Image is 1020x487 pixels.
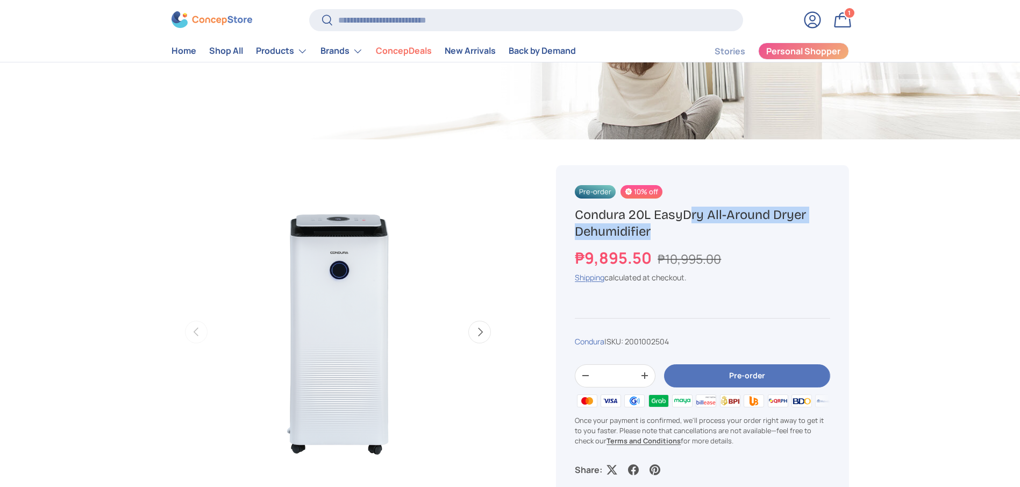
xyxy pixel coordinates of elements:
[575,336,604,347] a: Condura
[766,393,789,409] img: qrph
[607,336,623,347] span: SKU:
[718,393,742,409] img: bpi
[715,41,745,62] a: Stories
[694,393,718,409] img: billease
[607,436,681,446] a: Terms and Conditions
[249,40,314,62] summary: Products
[575,272,830,283] div: calculated at checkout.
[575,247,654,269] strong: ₱9,895.50
[445,41,496,62] a: New Arrivals
[814,393,837,409] img: metrobank
[671,393,694,409] img: maya
[766,47,840,56] span: Personal Shopper
[172,41,196,62] a: Home
[604,336,669,347] span: |
[625,336,669,347] span: 2001002504
[742,393,766,409] img: ubp
[575,185,616,199] span: Pre-order
[790,393,814,409] img: bdo
[172,40,576,62] nav: Primary
[209,41,243,62] a: Shop All
[575,393,598,409] img: master
[575,415,830,447] p: Once your payment is confirmed, we'll process your order right away to get it to you faster. Plea...
[599,393,623,409] img: visa
[623,393,646,409] img: gcash
[575,272,604,283] a: Shipping
[172,12,252,29] img: ConcepStore
[509,41,576,62] a: Back by Demand
[575,463,602,476] p: Share:
[314,40,369,62] summary: Brands
[658,250,721,267] s: ₱10,995.00
[575,207,830,240] h1: Condura 20L EasyDry All-Around Dryer Dehumidifier
[376,41,432,62] a: ConcepDeals
[646,393,670,409] img: grabpay
[758,43,849,60] a: Personal Shopper
[848,9,851,17] span: 1
[620,185,662,199] span: 10% off
[689,40,849,62] nav: Secondary
[664,364,830,387] button: Pre-order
